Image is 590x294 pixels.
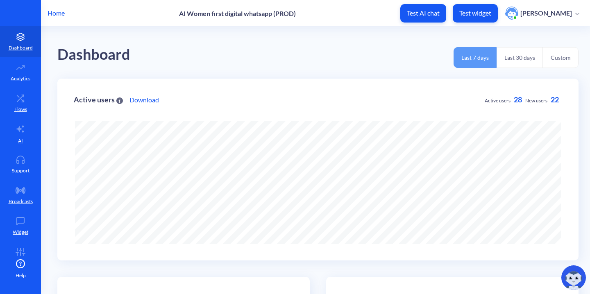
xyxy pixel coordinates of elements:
p: Analytics [11,75,30,82]
button: user photo[PERSON_NAME] [501,6,583,20]
span: New users [525,97,547,104]
p: Broadcasts [9,198,33,205]
span: 22 [551,95,559,104]
button: Custom [543,47,579,68]
p: Dashboard [9,44,33,52]
p: Flows [14,106,27,113]
p: Widget [13,228,28,236]
p: Test widget [459,9,491,17]
span: Active users [485,97,511,104]
p: Test AI chat [407,9,440,17]
div: Dashboard [57,43,130,66]
p: AI Women first digital whatsapp (PROD) [179,9,296,17]
img: copilot-icon.svg [561,265,586,290]
p: Support [12,167,29,174]
p: Home [48,8,65,18]
button: Test widget [453,4,498,23]
button: Test AI chat [400,4,446,23]
a: Download [129,95,159,105]
div: Active users [74,96,123,104]
span: Help [16,272,26,279]
img: user photo [505,7,518,20]
button: Last 30 days [497,47,543,68]
span: 28 [514,95,522,104]
button: Last 7 days [454,47,497,68]
p: AI [18,137,23,145]
p: [PERSON_NAME] [520,9,572,18]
